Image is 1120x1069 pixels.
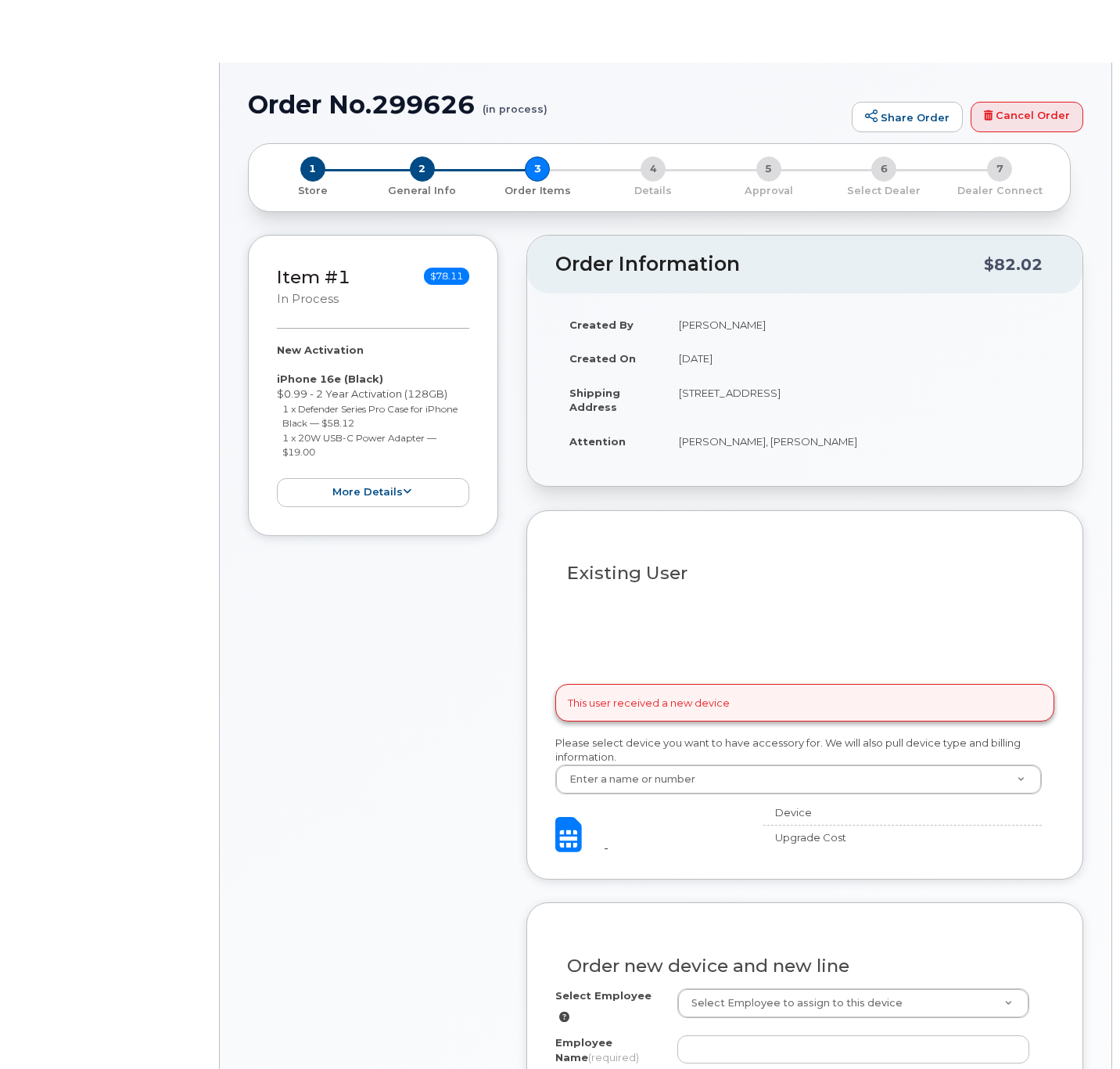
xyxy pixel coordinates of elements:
[277,292,339,306] small: in process
[282,403,458,430] small: 1 x Defender Series Pro Case for iPhone Black — $58.12
[556,765,1041,794] a: Enter a name or number
[261,182,364,198] a: 1 Store
[567,563,1043,583] h3: Existing User
[267,184,358,198] p: Store
[555,254,984,275] h2: Order Information
[555,988,652,1003] label: Select Employee
[277,478,469,507] button: more details
[277,373,383,385] strong: iPhone 16e (Black)
[282,432,436,459] small: 1 x 20W USB-C Power Adapter — $19.00
[604,840,738,855] div: -
[665,424,1054,459] td: [PERSON_NAME], [PERSON_NAME]
[569,319,634,331] strong: Created By
[410,157,435,182] span: 2
[483,91,547,115] small: (in process)
[277,266,350,288] a: Item #1
[665,376,1054,424] td: [STREET_ADDRESS]
[555,684,1054,722] div: This user received a new device
[763,830,879,845] div: Upgrade Cost
[560,772,695,786] span: Enter a name or number
[555,1035,665,1064] label: Employee Name
[678,989,1029,1017] a: Select Employee to assign to this device
[569,387,620,414] strong: Shipping Address
[677,1035,1030,1064] input: Please fill out this field
[665,341,1054,376] td: [DATE]
[569,435,626,448] strong: Attention
[971,102,1083,133] a: Cancel Order
[248,91,844,118] h1: Order No.299626
[277,343,469,506] div: $0.99 - 2 Year Activation (128GB)
[567,956,1043,976] h3: Order new device and new line
[364,182,480,198] a: 2 General Info
[555,736,1054,794] div: Please select device you want to have accessory for. We will also pull device type and billing in...
[852,102,963,133] a: Share Order
[588,1051,639,1064] span: (required)
[424,268,469,285] span: $78.11
[569,352,636,365] strong: Created On
[277,344,364,356] strong: New Activation
[763,805,879,820] div: Device
[371,184,474,198] p: General Info
[665,308,1054,342] td: [PERSON_NAME]
[559,1012,569,1022] i: Selection will overwrite employee Name, Number, City and Business Units inputs
[984,250,1043,279] div: $82.02
[300,157,325,182] span: 1
[682,996,903,1010] span: Select Employee to assign to this device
